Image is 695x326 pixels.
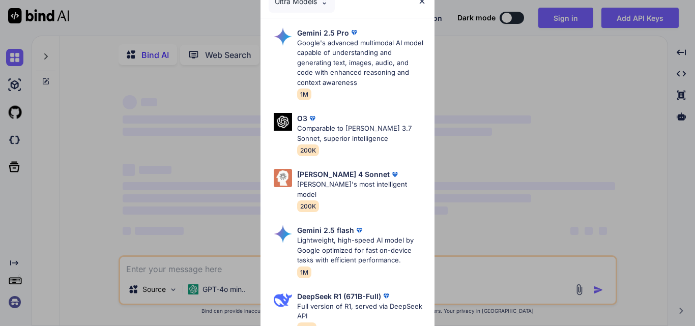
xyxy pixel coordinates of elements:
span: 1M [297,266,311,278]
img: Pick Models [274,27,292,46]
span: 200K [297,200,319,212]
p: Google's advanced multimodal AI model capable of understanding and generating text, images, audio... [297,38,426,88]
img: Pick Models [274,169,292,187]
span: 1M [297,88,311,100]
p: Lightweight, high-speed AI model by Google optimized for fast on-device tasks with efficient perf... [297,235,426,265]
p: [PERSON_NAME] 4 Sonnet [297,169,390,180]
img: premium [307,113,317,124]
p: Gemini 2.5 Pro [297,27,349,38]
img: premium [381,291,391,301]
p: DeepSeek R1 (671B-Full) [297,291,381,302]
p: Gemini 2.5 flash [297,225,354,235]
img: Pick Models [274,291,292,309]
img: Pick Models [274,113,292,131]
img: premium [354,225,364,235]
img: Pick Models [274,225,292,243]
p: [PERSON_NAME]'s most intelligent model [297,180,426,199]
p: O3 [297,113,307,124]
p: Comparable to [PERSON_NAME] 3.7 Sonnet, superior intelligence [297,124,426,143]
img: premium [349,27,359,38]
img: premium [390,169,400,180]
span: 200K [297,144,319,156]
p: Full version of R1, served via DeepSeek API [297,302,426,321]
